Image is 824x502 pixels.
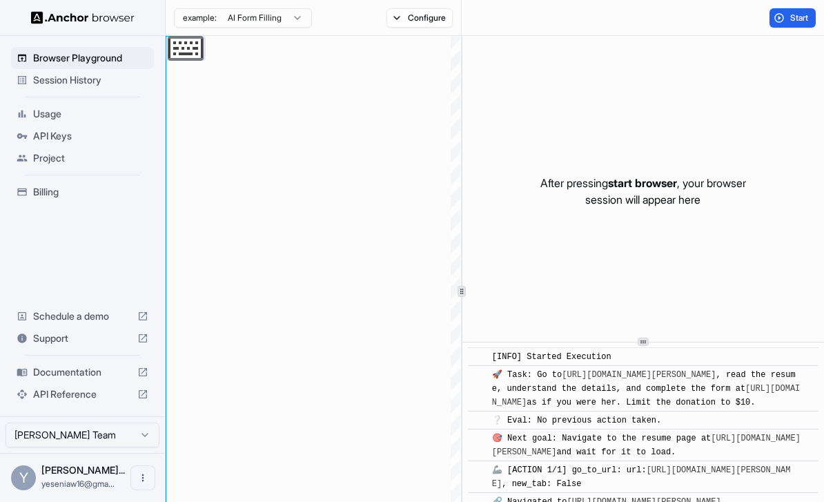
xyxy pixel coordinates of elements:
[540,175,746,208] p: After pressing , your browser session will appear here
[608,176,677,190] span: start browser
[475,463,482,477] span: ​
[130,465,155,490] button: Open menu
[475,350,482,364] span: ​
[11,69,154,91] div: Session History
[492,434,801,457] a: [URL][DOMAIN_NAME][PERSON_NAME]
[475,368,482,382] span: ​
[183,12,217,23] span: example:
[386,8,453,28] button: Configure
[562,370,716,380] a: [URL][DOMAIN_NAME][PERSON_NAME]
[492,370,800,407] span: 🚀 Task: Go to , read the resume, understand the details, and complete the form at as if you were ...
[33,309,132,323] span: Schedule a demo
[790,12,810,23] span: Start
[41,479,115,489] span: yeseniaw16@gmail.com
[492,465,791,489] a: [URL][DOMAIN_NAME][PERSON_NAME]
[41,464,125,476] span: Yesenia Williams
[492,434,801,457] span: 🎯 Next goal: Navigate to the resume page at and wait for it to load.
[11,181,154,203] div: Billing
[492,352,611,362] span: [INFO] Started Execution
[33,331,132,345] span: Support
[11,305,154,327] div: Schedule a demo
[11,383,154,405] div: API Reference
[33,107,148,121] span: Usage
[492,384,800,407] a: [URL][DOMAIN_NAME]
[492,416,661,425] span: ❔ Eval: No previous action taken.
[11,125,154,147] div: API Keys
[11,103,154,125] div: Usage
[33,365,132,379] span: Documentation
[11,327,154,349] div: Support
[492,465,791,489] span: 🦾 [ACTION 1/1] go_to_url: url: , new_tab: False
[475,432,482,445] span: ​
[33,387,132,401] span: API Reference
[31,11,135,24] img: Anchor Logo
[475,414,482,427] span: ​
[33,185,148,199] span: Billing
[11,465,36,490] div: Y
[33,129,148,143] span: API Keys
[33,51,148,65] span: Browser Playground
[11,361,154,383] div: Documentation
[11,147,154,169] div: Project
[769,8,816,28] button: Start
[33,73,148,87] span: Session History
[11,47,154,69] div: Browser Playground
[33,151,148,165] span: Project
